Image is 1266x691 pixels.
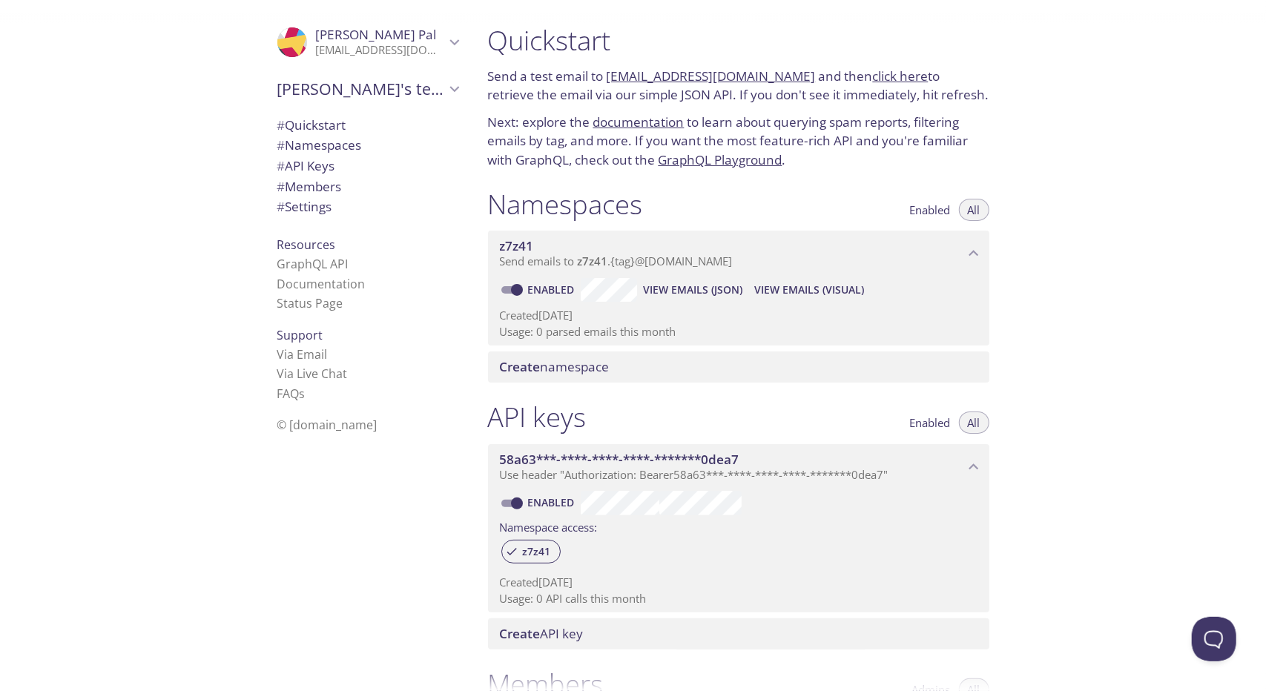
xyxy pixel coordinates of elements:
[754,281,864,299] span: View Emails (Visual)
[748,278,870,302] button: View Emails (Visual)
[488,188,643,221] h1: Namespaces
[526,282,581,297] a: Enabled
[277,256,349,272] a: GraphQL API
[500,625,541,642] span: Create
[266,176,470,197] div: Members
[500,358,541,375] span: Create
[266,18,470,67] div: Sahil Pal
[637,278,748,302] button: View Emails (JSON)
[501,540,561,563] div: z7z41
[488,231,989,277] div: z7z41 namespace
[500,591,977,606] p: Usage: 0 API calls this month
[593,113,685,130] a: documentation
[500,308,977,323] p: Created [DATE]
[959,411,989,434] button: All
[316,26,437,43] span: [PERSON_NAME] Pal
[500,575,977,590] p: Created [DATE]
[488,113,989,170] p: Next: explore the to learn about querying spam reports, filtering emails by tag, and more. If you...
[277,295,343,311] a: Status Page
[277,417,378,433] span: © [DOMAIN_NAME]
[500,515,598,537] label: Namespace access:
[1192,617,1236,661] iframe: Help Scout Beacon - Open
[488,24,989,57] h1: Quickstart
[277,116,286,133] span: #
[266,135,470,156] div: Namespaces
[500,254,733,268] span: Send emails to . {tag} @[DOMAIN_NAME]
[526,495,581,509] a: Enabled
[488,618,989,649] div: Create API Key
[266,70,470,108] div: Sahil's team
[500,324,977,340] p: Usage: 0 parsed emails this month
[266,196,470,217] div: Team Settings
[500,237,534,254] span: z7z41
[277,178,342,195] span: Members
[316,43,445,58] p: [EMAIL_ADDRESS][DOMAIN_NAME]
[266,156,470,176] div: API Keys
[659,151,782,168] a: GraphQL Playground
[488,351,989,383] div: Create namespace
[901,411,960,434] button: Enabled
[643,281,742,299] span: View Emails (JSON)
[277,178,286,195] span: #
[277,79,445,99] span: [PERSON_NAME]'s team
[901,199,960,221] button: Enabled
[607,67,816,85] a: [EMAIL_ADDRESS][DOMAIN_NAME]
[500,625,584,642] span: API key
[277,198,332,215] span: Settings
[277,157,335,174] span: API Keys
[959,199,989,221] button: All
[277,157,286,174] span: #
[578,254,608,268] span: z7z41
[266,115,470,136] div: Quickstart
[488,67,989,105] p: Send a test email to and then to retrieve the email via our simple JSON API. If you don't see it ...
[277,327,323,343] span: Support
[873,67,929,85] a: click here
[488,400,587,434] h1: API keys
[277,136,286,153] span: #
[277,116,346,133] span: Quickstart
[500,358,610,375] span: namespace
[277,386,306,402] a: FAQ
[277,198,286,215] span: #
[277,346,328,363] a: Via Email
[277,136,362,153] span: Namespaces
[277,237,336,253] span: Resources
[300,386,306,402] span: s
[277,366,348,382] a: Via Live Chat
[277,276,366,292] a: Documentation
[514,545,560,558] span: z7z41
